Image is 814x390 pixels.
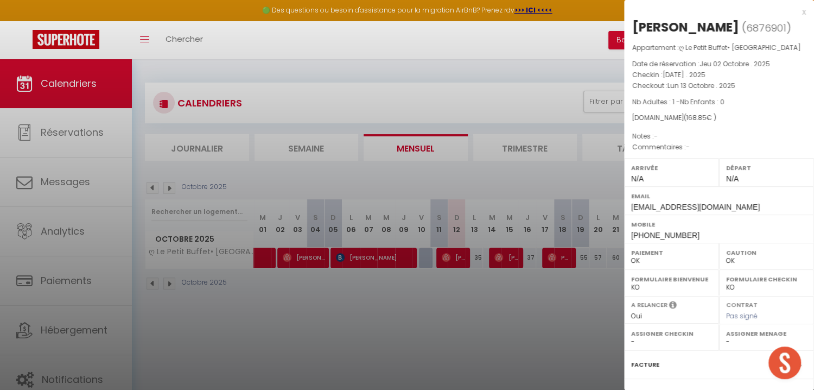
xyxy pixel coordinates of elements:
[632,97,724,106] span: Nb Adultes : 1 -
[726,328,807,339] label: Assigner Menage
[631,247,712,258] label: Paiement
[686,142,690,152] span: -
[680,97,724,106] span: Nb Enfants : 0
[726,274,807,285] label: Formulaire Checkin
[632,131,806,142] p: Notes :
[631,191,807,202] label: Email
[632,142,806,153] p: Commentaires :
[726,247,807,258] label: Caution
[632,113,806,123] div: [DOMAIN_NAME]
[631,174,644,183] span: N/A
[631,203,760,211] span: [EMAIL_ADDRESS][DOMAIN_NAME]
[768,347,801,379] div: Ouvrir le chat
[684,113,716,122] span: ( € )
[699,59,770,68] span: Jeu 02 Octobre . 2025
[746,21,786,35] span: 6876901
[631,219,807,230] label: Mobile
[632,18,739,36] div: [PERSON_NAME]
[679,43,801,52] span: ღ Le Petit Buffet• [GEOGRAPHIC_DATA]
[632,59,806,70] p: Date de réservation :
[667,81,735,90] span: Lun 13 Octobre . 2025
[686,113,707,122] span: 168.85
[624,5,806,18] div: x
[631,300,667,310] label: A relancer
[631,328,712,339] label: Assigner Checkin
[726,300,758,307] label: Contrat
[632,80,806,91] p: Checkout :
[632,42,806,53] p: Appartement :
[631,162,712,173] label: Arrivée
[742,20,791,35] span: ( )
[663,70,705,79] span: [DATE] . 2025
[654,131,658,141] span: -
[631,359,659,370] label: Facture
[631,231,699,240] span: [PHONE_NUMBER]
[726,174,739,183] span: N/A
[726,162,807,173] label: Départ
[726,311,758,320] span: Pas signé
[632,70,806,80] p: Checkin :
[631,274,712,285] label: Formulaire Bienvenue
[669,300,677,312] i: Sélectionner OUI si vous souhaiter envoyer les séquences de messages post-checkout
